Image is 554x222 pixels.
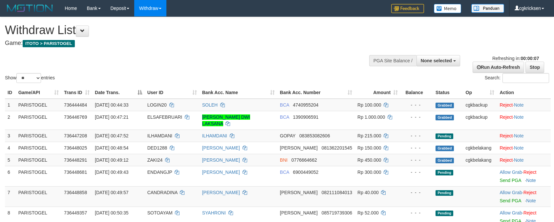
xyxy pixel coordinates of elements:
[147,145,167,151] span: DED1288
[16,130,61,142] td: PARISTOGEL
[202,133,227,138] a: ILHAMDANI
[5,73,55,83] label: Show entries
[5,40,363,47] h4: Game:
[64,133,87,138] span: 736447208
[357,114,385,120] span: Rp 1.000.000
[500,145,513,151] a: Reject
[497,166,551,186] td: ·
[293,170,319,175] span: Copy 6900449052 to clipboard
[200,87,277,99] th: Bank Acc. Name: activate to sort column ascending
[521,56,539,61] strong: 00:00:07
[436,170,453,175] span: Pending
[463,111,497,130] td: cgkbackup
[526,198,536,203] a: Note
[16,111,61,130] td: PARISTOGEL
[5,142,16,154] td: 4
[92,87,145,99] th: Date Trans.: activate to sort column descending
[403,169,430,175] div: - - -
[416,55,460,66] button: None selected
[16,186,61,207] td: PARISTOGEL
[500,210,523,215] span: ·
[202,145,240,151] a: [PERSON_NAME]
[500,178,521,183] a: Send PGA
[16,166,61,186] td: PARISTOGEL
[5,166,16,186] td: 6
[202,210,226,215] a: SYAHRONI
[403,102,430,108] div: - - -
[64,190,87,195] span: 736448858
[433,87,463,99] th: Status
[280,210,318,215] span: [PERSON_NAME]
[514,157,524,163] a: Note
[500,190,523,195] span: ·
[280,114,289,120] span: BCA
[502,73,549,83] input: Search:
[403,189,430,196] div: - - -
[514,114,524,120] a: Note
[202,170,240,175] a: [PERSON_NAME]
[322,145,352,151] span: Copy 081362201545 to clipboard
[500,170,522,175] a: Allow Grab
[280,157,288,163] span: BNI
[277,87,355,99] th: Bank Acc. Number: activate to sort column ascending
[400,87,433,99] th: Balance
[463,99,497,111] td: cgkbackup
[202,190,240,195] a: [PERSON_NAME]
[202,157,240,163] a: [PERSON_NAME]
[147,157,163,163] span: ZAKI24
[514,145,524,151] a: Note
[322,190,352,195] span: Copy 082111084013 to clipboard
[500,102,513,108] a: Reject
[147,102,167,108] span: LOGIN20
[64,170,87,175] span: 736448681
[145,87,200,99] th: User ID: activate to sort column ascending
[421,58,452,63] span: None selected
[95,145,128,151] span: [DATE] 00:48:54
[293,102,319,108] span: Copy 4740955204 to clipboard
[16,154,61,166] td: PARISTOGEL
[497,111,551,130] td: ·
[64,210,87,215] span: 736449357
[403,157,430,163] div: - - -
[525,62,544,73] a: Stop
[280,133,295,138] span: GOPAY
[500,114,513,120] a: Reject
[523,170,537,175] a: Reject
[5,3,55,13] img: MOTION_logo.png
[23,40,75,47] span: ITOTO > PARISTOGEL
[5,99,16,111] td: 1
[280,170,289,175] span: BCA
[436,115,454,120] span: Grabbed
[523,190,537,195] a: Reject
[436,103,454,108] span: Grabbed
[147,190,178,195] span: CANDRADINA
[280,102,289,108] span: BCA
[5,186,16,207] td: 7
[436,190,453,196] span: Pending
[500,198,521,203] a: Send PGA
[463,154,497,166] td: cgkbelakang
[64,114,87,120] span: 736446769
[436,146,454,151] span: Grabbed
[463,87,497,99] th: Op: activate to sort column ascending
[16,73,41,83] select: Showentries
[473,62,524,73] a: Run Auto-Refresh
[497,130,551,142] td: ·
[16,87,61,99] th: Game/API: activate to sort column ascending
[202,114,250,126] a: [PERSON_NAME] DWI LAKSANA
[357,157,381,163] span: Rp 450.000
[299,133,330,138] span: Copy 083853082606 to clipboard
[500,190,522,195] a: Allow Grab
[500,170,523,175] span: ·
[5,154,16,166] td: 5
[280,190,318,195] span: [PERSON_NAME]
[64,102,87,108] span: 736444484
[357,102,381,108] span: Rp 100.000
[357,190,379,195] span: Rp 40.000
[500,157,513,163] a: Reject
[5,24,363,37] h1: Withdraw List
[463,142,497,154] td: cgkbelakang
[403,114,430,120] div: - - -
[369,55,416,66] div: PGA Site Balance /
[436,133,453,139] span: Pending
